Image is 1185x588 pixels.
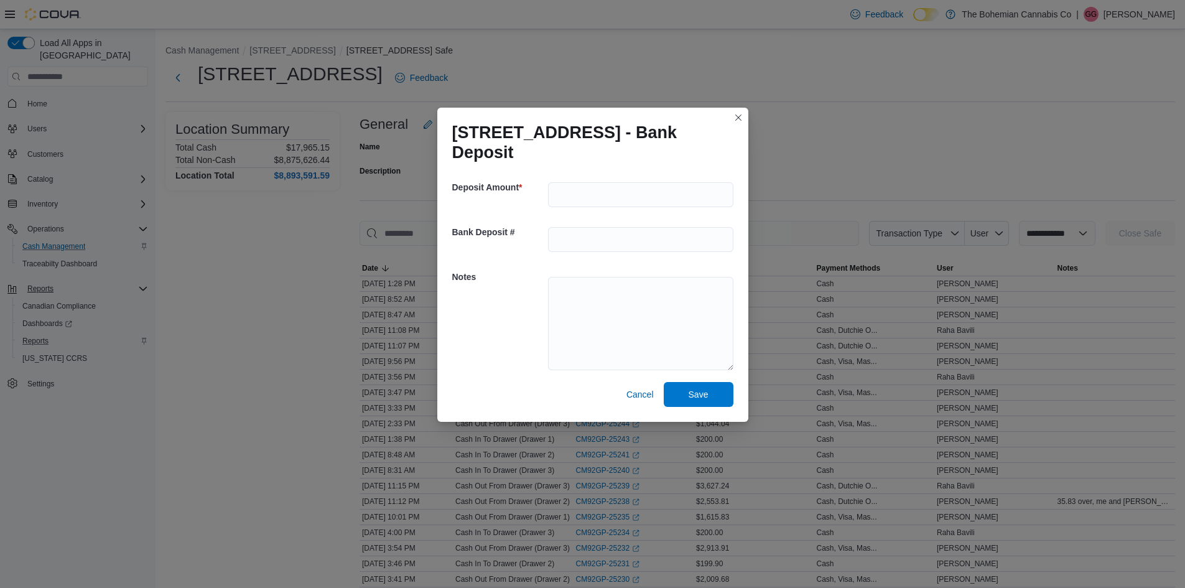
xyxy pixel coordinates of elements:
h5: Bank Deposit # [452,220,546,245]
button: Save [664,382,733,407]
span: Cancel [626,388,654,401]
h5: Notes [452,264,546,289]
span: Save [689,388,709,401]
button: Cancel [621,382,659,407]
h5: Deposit Amount [452,175,546,200]
h1: [STREET_ADDRESS] - Bank Deposit [452,123,723,162]
button: Closes this modal window [731,110,746,125]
